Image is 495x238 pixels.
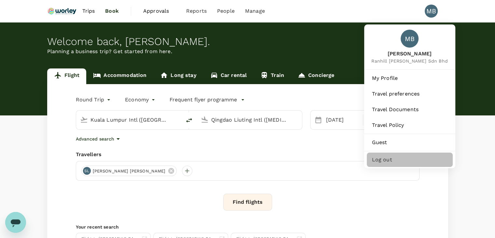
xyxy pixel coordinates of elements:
a: Long stay [153,68,203,84]
span: [PERSON_NAME] [PERSON_NAME] [89,168,170,174]
div: Round Trip [76,95,112,105]
div: SL[PERSON_NAME] [PERSON_NAME] [81,166,177,176]
p: Advanced search [76,136,114,142]
input: Going to [211,115,288,125]
div: Log out [367,153,453,167]
span: Approvals [143,7,176,15]
a: Train [254,68,291,84]
button: Open [297,119,299,120]
button: Advanced search [76,135,122,143]
span: Log out [372,156,447,164]
span: Book [105,7,119,15]
p: Frequent flyer programme [170,96,237,104]
span: [PERSON_NAME] [371,50,447,58]
span: People [217,7,235,15]
a: Concierge [291,68,341,84]
div: [DATE] [323,113,362,126]
button: Open [177,119,178,120]
span: Manage [245,7,265,15]
span: Ranhill [PERSON_NAME] Sdn Bhd [371,58,447,64]
a: Travel Documents [367,102,453,117]
div: MB [401,30,419,48]
iframe: Button to launch messaging window [5,212,26,233]
input: Depart from [90,115,168,125]
a: Travel preferences [367,87,453,101]
p: Planning a business trip? Get started from here. [47,48,448,55]
a: Car rental [203,68,254,84]
span: Reports [186,7,207,15]
button: Find flights [223,194,272,211]
div: Travellers [76,151,419,158]
button: delete [181,112,197,128]
img: Ranhill Worley Sdn Bhd [47,4,77,18]
a: Accommodation [86,68,153,84]
div: Economy [125,95,157,105]
button: Frequent flyer programme [170,96,245,104]
div: SL [83,167,91,175]
a: Guest [367,135,453,150]
a: Travel Policy [367,118,453,132]
div: MB [425,5,438,18]
span: Travel Policy [372,121,447,129]
span: Trips [82,7,95,15]
a: My Profile [367,71,453,85]
a: Flight [47,68,87,84]
span: My Profile [372,74,447,82]
p: Your recent search [76,224,419,230]
div: Welcome back , [PERSON_NAME] . [47,36,448,48]
span: Guest [372,139,447,146]
span: Travel preferences [372,90,447,98]
span: Travel Documents [372,106,447,113]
